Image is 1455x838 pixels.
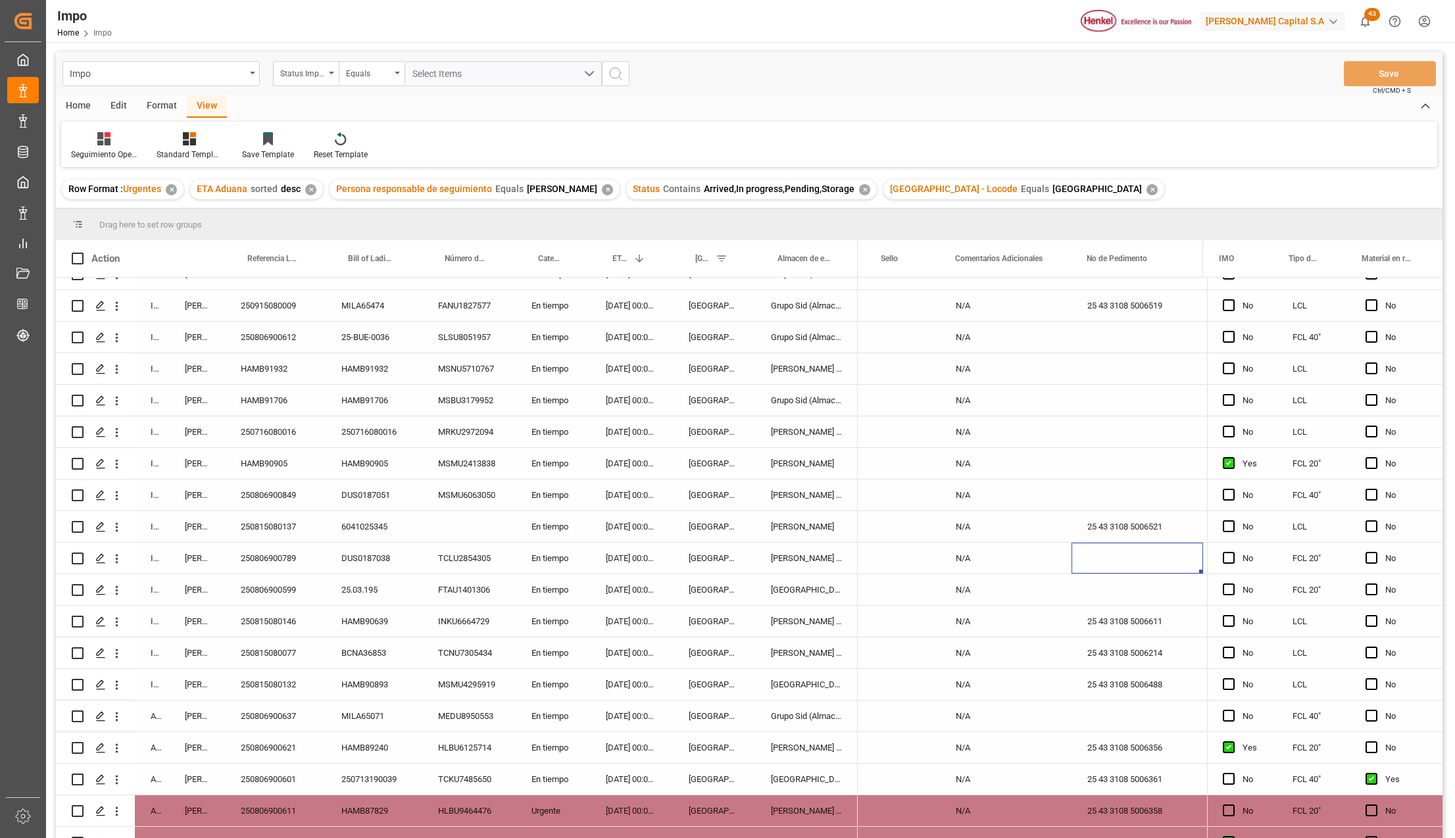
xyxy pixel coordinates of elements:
div: [DATE] 00:00:00 [590,511,673,542]
div: N/A [940,543,1072,574]
div: 25-BUE-0036 [326,322,422,353]
div: [DATE] 00:00:00 [590,290,673,321]
div: LCL [1277,637,1350,668]
span: Almacen de entrega [777,254,830,263]
div: No [1385,291,1427,321]
div: N/A [940,606,1072,637]
div: [DATE] 00:00:00 [590,606,673,637]
div: Action [91,253,120,264]
div: No [1243,291,1261,321]
div: En tiempo [516,543,590,574]
div: FCL 20" [1277,574,1350,605]
div: HLBU6125714 [422,732,516,763]
div: No [1243,417,1261,447]
div: Press SPACE to select this row. [56,353,858,385]
div: En tiempo [516,416,590,447]
div: Equals [346,64,391,80]
div: 25.03.195 [326,574,422,605]
div: Press SPACE to select this row. [56,764,858,795]
div: In progress [135,669,169,700]
div: HAMB90639 [326,606,422,637]
div: No [1243,385,1261,416]
div: [PERSON_NAME] [169,448,225,479]
div: [PERSON_NAME] [169,322,225,353]
a: Home [57,28,79,37]
div: [GEOGRAPHIC_DATA] [673,795,755,826]
div: [GEOGRAPHIC_DATA] [673,511,755,542]
div: 250806900612 [225,322,326,353]
button: show 43 new notifications [1350,7,1380,36]
div: Grupo Sid (Almacenaje y Distribucion AVIOR) [755,701,858,731]
span: Persona responsable de seguimiento [336,184,492,194]
span: [PERSON_NAME] [527,184,597,194]
div: [GEOGRAPHIC_DATA] [673,764,755,795]
div: HAMB90905 [225,448,326,479]
div: 250806900611 [225,795,326,826]
div: 250716080016 [225,416,326,447]
div: 250815080132 [225,669,326,700]
button: [PERSON_NAME] Capital S.A [1200,9,1350,34]
div: [DATE] 00:00:00 [590,543,673,574]
div: 250806900601 [225,764,326,795]
div: LCL [1277,416,1350,447]
div: 250806900637 [225,701,326,731]
div: HAMB89240 [326,732,422,763]
div: 250815080146 [225,606,326,637]
div: ✕ [1147,184,1158,195]
div: FCL 20" [1277,732,1350,763]
div: ✕ [602,184,613,195]
div: 25 43 3108 5006356 [1072,732,1203,763]
div: 25 43 3108 5006521 [1072,511,1203,542]
div: En tiempo [516,606,590,637]
div: Press SPACE to select this row. [56,795,858,827]
div: N/A [940,385,1072,416]
div: View [187,95,227,118]
div: Press SPACE to select this row. [56,606,858,637]
div: In progress [135,416,169,447]
div: Press SPACE to select this row. [56,669,858,701]
div: HLBU9464476 [422,795,516,826]
div: [GEOGRAPHIC_DATA] [673,701,755,731]
div: 250713190039 [326,764,422,795]
div: DUS0187038 [326,543,422,574]
div: Press SPACE to select this row. [1207,290,1443,322]
div: FCL 40" [1277,764,1350,795]
div: [PERSON_NAME] [169,795,225,826]
div: N/A [940,353,1072,384]
div: N/A [940,511,1072,542]
div: 250806900849 [225,480,326,510]
div: [PERSON_NAME] [755,511,858,542]
div: Impo [57,6,112,26]
div: N/A [940,637,1072,668]
div: Press SPACE to select this row. [1207,637,1443,669]
div: HAMB91706 [225,385,326,416]
div: [GEOGRAPHIC_DATA] [673,606,755,637]
div: No [1243,354,1261,384]
div: No [1385,417,1427,447]
div: [GEOGRAPHIC_DATA] [673,448,755,479]
div: En tiempo [516,764,590,795]
div: Arrived [135,701,169,731]
div: MILA65071 [326,701,422,731]
div: Press SPACE to select this row. [1207,764,1443,795]
div: En tiempo [516,353,590,384]
div: In progress [135,385,169,416]
div: No [1243,322,1261,353]
span: Ctrl/CMD + S [1373,86,1411,95]
div: 25 43 3108 5006488 [1072,669,1203,700]
div: Save Template [242,149,294,160]
div: N/A [940,669,1072,700]
div: Grupo Sid (Almacenaje y Distribucion AVIOR) [755,290,858,321]
div: 250716080016 [326,416,422,447]
div: [GEOGRAPHIC_DATA] [755,574,858,605]
div: 25 43 3108 5006214 [1072,637,1203,668]
div: In progress [135,322,169,353]
div: FCL 20" [1277,795,1350,826]
div: [PERSON_NAME] [169,416,225,447]
div: En tiempo [516,448,590,479]
div: En tiempo [516,322,590,353]
div: [PERSON_NAME] [169,385,225,416]
div: Standard Templates [157,149,222,160]
span: No de Pedimento [1087,254,1147,263]
div: En tiempo [516,669,590,700]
